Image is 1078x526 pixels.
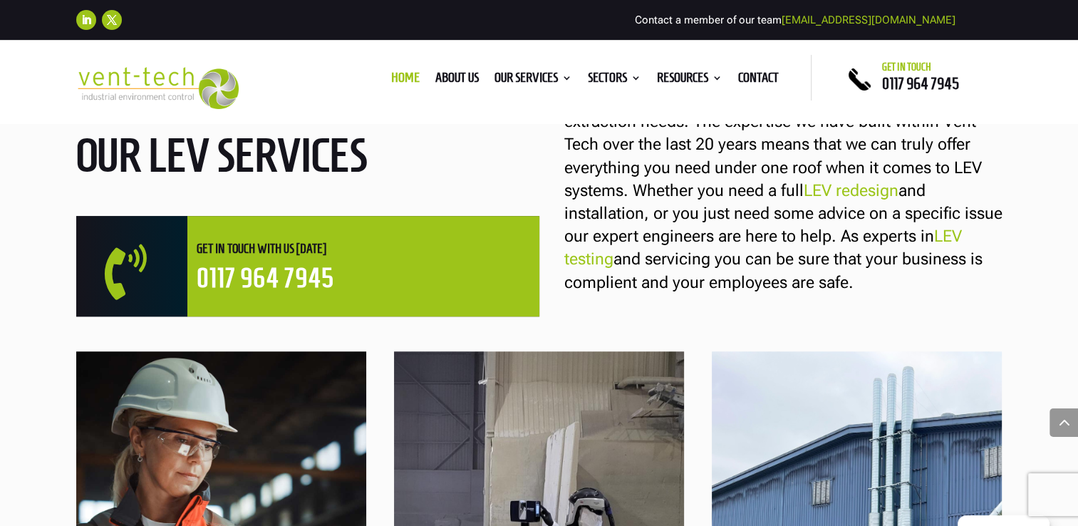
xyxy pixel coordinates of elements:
a: 0117 964 7945 [197,264,334,293]
a: Home [391,73,420,88]
a: Follow on X [102,10,122,30]
h2: Our LEV services [76,131,383,187]
span: Get in touch [882,61,931,73]
img: 2023-09-27T08_35_16.549ZVENT-TECH---Clear-background [76,67,239,109]
p: Vent-Tech is the one stop shop for all your dust and fume extraction needs. The expertise we have... [564,88,1002,294]
a: Resources [657,73,722,88]
a: LEV testing [564,227,962,269]
span: Get in touch with us [DATE] [197,242,326,256]
span: Contact a member of our team [635,14,955,26]
a: [EMAIL_ADDRESS][DOMAIN_NAME] [782,14,955,26]
a: LEV redesign [804,181,898,200]
a: Contact [738,73,779,88]
span:  [105,244,186,300]
a: Our Services [494,73,572,88]
a: About us [435,73,479,88]
a: 0117 964 7945 [882,75,959,92]
a: Sectors [588,73,641,88]
a: Follow on LinkedIn [76,10,96,30]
